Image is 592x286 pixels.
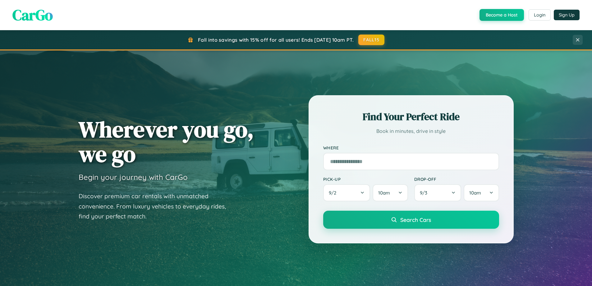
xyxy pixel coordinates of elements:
[414,184,461,201] button: 9/3
[400,216,431,223] span: Search Cars
[198,37,354,43] span: Fall into savings with 15% off for all users! Ends [DATE] 10am PT.
[12,5,53,25] span: CarGo
[554,10,580,20] button: Sign Up
[79,117,254,166] h1: Wherever you go, we go
[323,127,499,136] p: Book in minutes, drive in style
[323,184,370,201] button: 9/2
[373,184,408,201] button: 10am
[329,190,339,196] span: 9 / 2
[414,176,499,182] label: Drop-off
[464,184,499,201] button: 10am
[480,9,524,21] button: Become a Host
[358,35,384,45] button: FALL15
[529,9,551,21] button: Login
[420,190,430,196] span: 9 / 3
[323,211,499,229] button: Search Cars
[323,145,499,150] label: Where
[323,110,499,124] h2: Find Your Perfect Ride
[79,172,188,182] h3: Begin your journey with CarGo
[79,191,234,222] p: Discover premium car rentals with unmatched convenience. From luxury vehicles to everyday rides, ...
[378,190,390,196] span: 10am
[469,190,481,196] span: 10am
[323,176,408,182] label: Pick-up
